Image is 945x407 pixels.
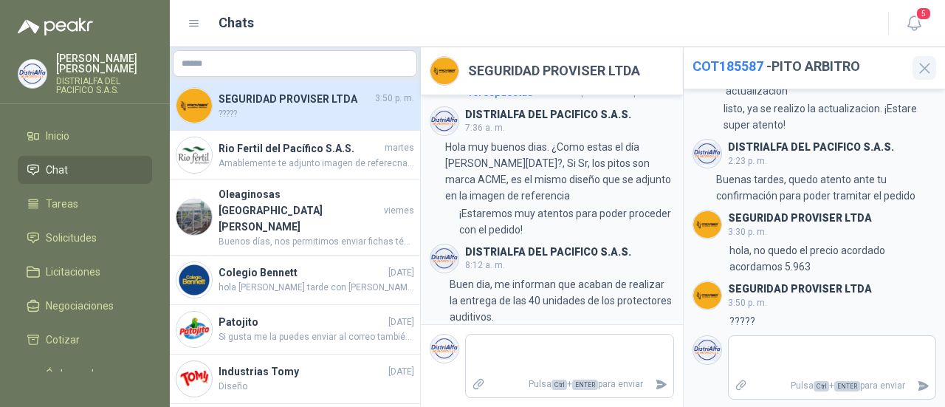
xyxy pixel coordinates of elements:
a: Company LogoPatojito[DATE]Si gusta me la puedes enviar al correo también o a mi whatsapp [170,305,420,355]
a: Negociaciones [18,292,152,320]
label: Adjuntar archivos [729,373,754,399]
p: Buenas tardes, quedo atento ante tu confirmación para poder tramitar el pedido [716,171,936,204]
button: 5 [901,10,927,37]
span: 3:50 p. m. [375,92,414,106]
a: Licitaciones [18,258,152,286]
span: ENTER [834,381,860,391]
h3: DISTRIALFA DEL PACIFICO S.A.S. [465,248,631,256]
h4: Industrias Tomy [219,363,385,380]
span: Buenos días, nos permitimos enviar fichas técnicas de los elemento cotizados. [219,235,414,249]
a: Cotizar [18,326,152,354]
h3: SEGURIDAD PROVISER LTDA [728,285,872,293]
h4: Patojito [219,314,385,330]
span: COT185587 [693,58,763,74]
span: 7:36 a. m. [465,123,505,133]
a: Chat [18,156,152,184]
p: Hola muy buenos dias. ¿Como estas el día [PERSON_NAME][DATE]?, Si Sr, los pitos son marca ACME, e... [445,139,674,204]
span: Órdenes de Compra [46,366,138,398]
span: ????? [219,107,414,121]
h4: Rio Fertil del Pacífico S.A.S. [219,140,382,157]
label: Adjuntar archivos [466,372,491,397]
span: Diseño [219,380,414,394]
span: Solicitudes [46,230,97,246]
span: ENTER [572,380,598,390]
p: ????? [729,313,755,329]
button: Enviar [911,373,935,399]
img: Company Logo [176,88,212,123]
span: 3:50 p. m. [728,298,767,308]
h4: SEGURIDAD PROVISER LTDA [219,91,372,107]
p: Pulsa + para enviar [491,372,649,397]
a: Tareas [18,190,152,218]
img: Company Logo [18,60,47,88]
p: Buen dia, me informan que acaban de realizar la entrega de las 40 unidades de los protectores aud... [450,276,673,325]
h2: - PITO ARBITRO [693,56,904,77]
span: Chat [46,162,68,178]
h3: DISTRIALFA DEL PACIFICO S.A.S. [728,143,894,151]
span: 3:30 p. m. [728,227,767,237]
img: Company Logo [176,361,212,397]
a: Company LogoIndustrias Tomy[DATE]Diseño [170,355,420,404]
span: Si gusta me la puedes enviar al correo también o a mi whatsapp [219,330,414,344]
h2: SEGURIDAD PROVISER LTDA [468,61,640,81]
img: Logo peakr [18,18,93,35]
img: Company Logo [693,140,721,168]
span: Ctrl [551,380,567,390]
h3: DISTRIALFA DEL PACIFICO S.A.S. [465,111,631,119]
img: Company Logo [176,312,212,347]
h4: Colegio Bennett [219,264,385,281]
span: 5 [915,7,932,21]
a: Company LogoColegio Bennett[DATE]hola [PERSON_NAME] tarde con [PERSON_NAME] [170,256,420,305]
img: Company Logo [693,281,721,309]
button: Enviar [649,372,673,397]
img: Company Logo [176,262,212,298]
img: Company Logo [693,336,721,364]
span: Licitaciones [46,264,100,280]
img: Company Logo [430,57,458,85]
h4: Oleaginosas [GEOGRAPHIC_DATA][PERSON_NAME] [219,186,381,235]
p: [PERSON_NAME] [PERSON_NAME] [56,53,152,74]
p: ¡Estaremos muy atentos para poder proceder con el pedido! [459,205,673,238]
img: Company Logo [430,244,458,273]
span: Amablemente te adjunto imagen de referecnai y ficha tecnica, el valor ofertado es por par [219,157,414,171]
a: Solicitudes [18,224,152,252]
span: Negociaciones [46,298,114,314]
p: hola, no quedo el precio acordado acordamos 5.963 [729,242,885,275]
a: Company LogoRio Fertil del Pacífico S.A.S.martesAmablemente te adjunto imagen de referecnai y fic... [170,131,420,180]
img: Company Logo [430,335,458,363]
h1: Chats [219,13,254,33]
h3: SEGURIDAD PROVISER LTDA [728,214,872,222]
span: 8:12 a. m. [465,260,505,270]
span: Cotizar [46,332,80,348]
span: Tareas [46,196,78,212]
p: Pulsa + para enviar [753,373,911,399]
a: Inicio [18,122,152,150]
img: Company Logo [176,199,212,235]
a: Órdenes de Compra [18,360,152,404]
img: Company Logo [430,107,458,135]
a: Company LogoSEGURIDAD PROVISER LTDA3:50 p. m.????? [170,81,420,131]
img: Company Logo [176,137,212,173]
span: Ctrl [814,381,829,391]
span: [DATE] [388,266,414,280]
span: [DATE] [388,365,414,379]
span: [DATE] [388,315,414,329]
p: DISTRIALFA DEL PACIFICO S.A.S. [56,77,152,95]
img: Company Logo [693,211,721,239]
span: 2:23 p. m. [728,156,767,166]
p: listo, ya se realizo la actualizacion. ¡Estare super atento! [724,100,936,133]
span: martes [385,141,414,155]
span: viernes [384,204,414,218]
a: Company LogoOleaginosas [GEOGRAPHIC_DATA][PERSON_NAME]viernesBuenos días, nos permitimos enviar f... [170,180,420,256]
span: Inicio [46,128,69,144]
span: hola [PERSON_NAME] tarde con [PERSON_NAME] [219,281,414,295]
